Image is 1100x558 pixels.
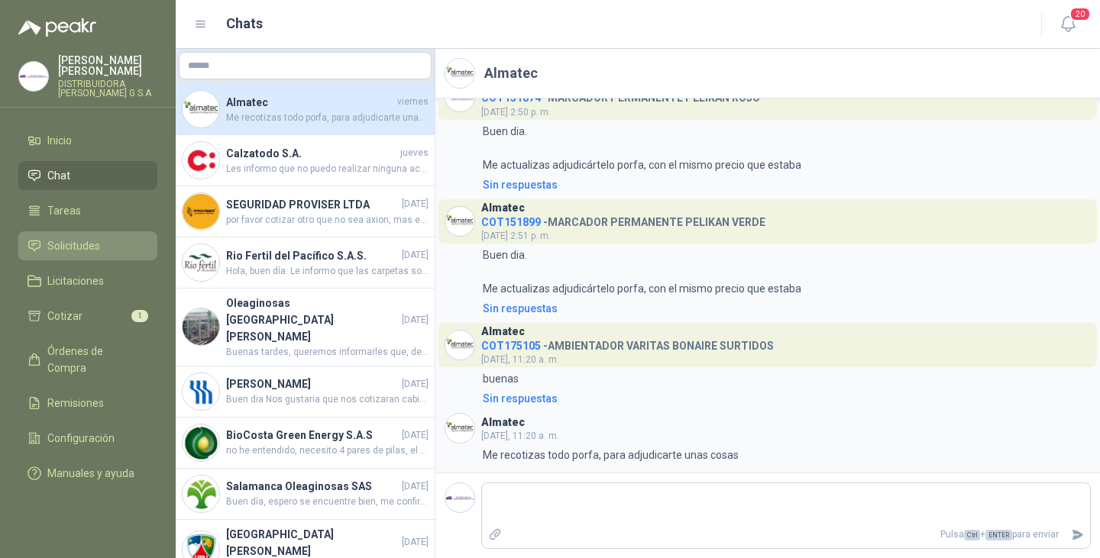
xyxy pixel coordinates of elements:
[483,447,739,463] p: Me recotizas todo porfa, para adjudicarte unas cosas
[131,310,148,322] span: 1
[481,231,551,241] span: [DATE] 2:51 p. m.
[445,331,474,360] img: Company Logo
[47,395,104,411] span: Remisiones
[402,428,429,443] span: [DATE]
[402,377,429,392] span: [DATE]
[18,266,157,295] a: Licitaciones
[183,308,219,345] img: Company Logo
[481,216,541,228] span: COT151899
[47,167,70,184] span: Chat
[402,313,429,327] span: [DATE]
[183,142,219,179] img: Company Logo
[47,202,81,219] span: Tareas
[445,483,474,512] img: Company Logo
[47,237,100,254] span: Solicitudes
[18,424,157,453] a: Configuración
[483,247,801,297] p: Buen dia. Me actualizas adjudicártelo porfa, con el mismo precio que estaba
[402,197,429,211] span: [DATE]
[402,248,429,263] span: [DATE]
[18,337,157,382] a: Órdenes de Compra
[481,88,760,102] h4: - MARCADOR PERMANENTE PELIKAN ROJO
[445,414,474,443] img: Company Logo
[480,300,1091,317] a: Sin respuestas
[18,196,157,225] a: Tareas
[226,443,429,458] span: no he entendido, necesito 4 pares de pilas, el par me cuesta 31.280+ iva ?
[483,370,519,387] p: buenas
[176,418,435,469] a: Company LogoBioCosta Green Energy S.A.S[DATE]no he entendido, necesito 4 pares de pilas, el par m...
[1069,7,1091,21] span: 20
[176,289,435,366] a: Company LogoOleaginosas [GEOGRAPHIC_DATA][PERSON_NAME][DATE]Buenas tardes, queremos informarles q...
[47,465,134,482] span: Manuales y ayuda
[481,204,525,212] h3: Almatec
[1065,521,1090,548] button: Enviar
[58,55,157,76] p: [PERSON_NAME] [PERSON_NAME]
[483,176,558,193] div: Sin respuestas
[47,308,82,324] span: Cotizar
[481,336,774,350] h4: - AMBIENTADOR VARITAS BONAIRE SURTIDOS
[183,193,219,230] img: Company Logo
[480,176,1091,193] a: Sin respuestas
[964,530,980,540] span: Ctrl
[47,273,104,289] span: Licitaciones
[480,390,1091,407] a: Sin respuestas
[47,343,143,376] span: Órdenes de Compra
[226,427,399,443] h4: BioCosta Green Energy S.A.S
[481,107,551,118] span: [DATE] 2:50 p. m.
[481,354,559,365] span: [DATE], 11:20 a. m.
[18,389,157,418] a: Remisiones
[226,145,397,162] h4: Calzatodo S.A.
[183,424,219,461] img: Company Logo
[481,327,525,336] h3: Almatec
[183,373,219,410] img: Company Logo
[19,62,48,91] img: Company Logo
[483,390,558,407] div: Sin respuestas
[58,79,157,98] p: DISTRIBUIDORA [PERSON_NAME] G S.A
[400,146,429,160] span: jueves
[397,95,429,109] span: viernes
[402,479,429,494] span: [DATE]
[445,207,474,236] img: Company Logo
[226,162,429,176] span: Les informo que no puedo realizar ninguna accion puesto que ambas solicitudes aparecen como "Desc...
[176,186,435,237] a: Company LogoSEGURIDAD PROVISER LTDA[DATE]por favor cotizar otro que no sea axion, mas economico
[508,521,1066,548] p: Pulsa + para enviar
[226,392,429,407] span: Buen dia Nos gustaria que nos cotizaran cabinas de sonido un poco mas grandes, microfono inalambr...
[183,476,219,512] img: Company Logo
[484,63,538,84] h2: Almatec
[18,126,157,155] a: Inicio
[445,59,474,88] img: Company Logo
[226,247,399,264] h4: Rio Fertil del Pacífico S.A.S.
[481,92,541,104] span: COT151874
[985,530,1012,540] span: ENTER
[402,535,429,550] span: [DATE]
[176,237,435,289] a: Company LogoRio Fertil del Pacífico S.A.S.[DATE]Hola, buen día. Le informo que las carpetas son p...
[481,340,541,352] span: COT175105
[183,91,219,127] img: Company Logo
[18,302,157,331] a: Cotizar1
[226,264,429,279] span: Hola, buen día. Le informo que las carpetas son plásticas, tanto las de tamaño oficio como las ta...
[226,111,429,125] span: Me recotizas todo porfa, para adjudicarte unas cosas
[176,366,435,418] a: Company Logo[PERSON_NAME][DATE]Buen dia Nos gustaria que nos cotizaran cabinas de sonido un poco ...
[18,459,157,488] a: Manuales y ayuda
[226,495,429,509] span: Buen día, espero se encuentre bien, me confirma por favor la fecha de entrega
[18,231,157,260] a: Solicitudes
[226,213,429,227] span: por favor cotizar otro que no sea axion, mas economico
[226,295,399,345] h4: Oleaginosas [GEOGRAPHIC_DATA][PERSON_NAME]
[18,161,157,190] a: Chat
[226,94,394,111] h4: Almatec
[183,244,219,281] img: Company Logo
[226,376,399,392] h4: [PERSON_NAME]
[1054,11,1082,38] button: 20
[483,123,801,173] p: Buen dia. Me actualizas adjudicártelo porfa, con el mismo precio que estaba
[481,418,525,427] h3: Almatec
[481,431,559,441] span: [DATE], 11:20 a. m.
[176,135,435,186] a: Company LogoCalzatodo S.A.juevesLes informo que no puedo realizar ninguna accion puesto que ambas...
[18,18,96,37] img: Logo peakr
[226,345,429,360] span: Buenas tardes, queremos informarles que, debido a un error de digitación, se realizó una solicitu...
[482,521,508,548] label: Adjuntar archivos
[176,84,435,135] a: Company LogoAlmatecviernesMe recotizas todo porfa, para adjudicarte unas cosas
[47,132,72,149] span: Inicio
[226,13,263,34] h1: Chats
[226,196,399,213] h4: SEGURIDAD PROVISER LTDA
[176,469,435,520] a: Company LogoSalamanca Oleaginosas SAS[DATE]Buen día, espero se encuentre bien, me confirma por fa...
[47,430,115,447] span: Configuración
